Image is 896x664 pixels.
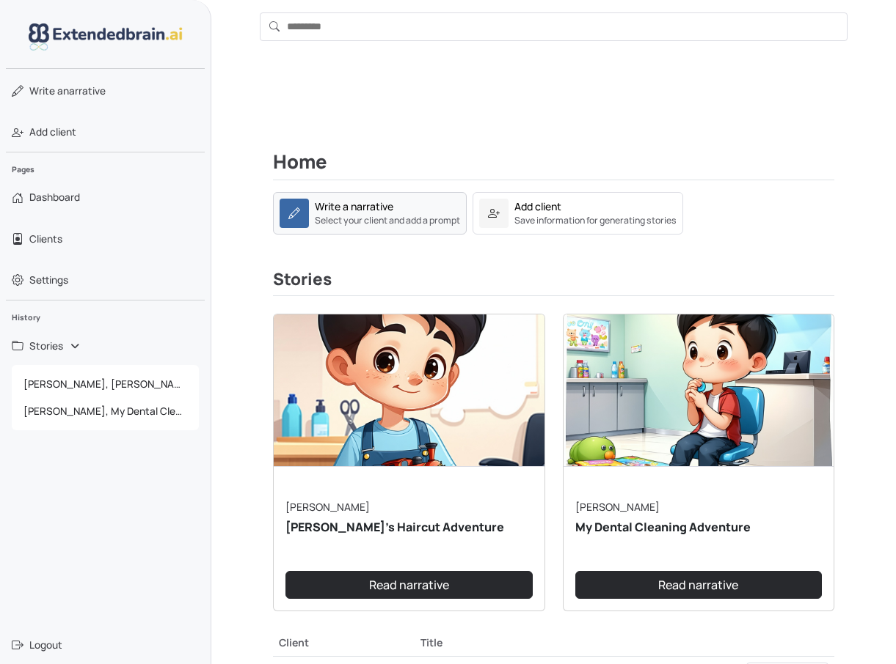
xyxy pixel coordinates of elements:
a: Read narrative [285,571,533,599]
a: [PERSON_NAME] [285,500,370,514]
span: Clients [29,232,62,246]
h3: Stories [273,270,834,296]
img: narrative [564,314,834,466]
a: [PERSON_NAME] [575,500,660,514]
span: narrative [29,84,106,98]
a: Write a narrativeSelect your client and add a prompt [273,192,467,235]
span: Settings [29,273,68,287]
span: [PERSON_NAME], My Dental Cleaning Adventure [18,398,193,424]
div: Add client [514,199,561,214]
span: [PERSON_NAME], [PERSON_NAME]'s Haircut Adventure [18,371,193,397]
a: [PERSON_NAME], My Dental Cleaning Adventure [12,398,199,424]
h2: Home [273,151,834,180]
span: Dashboard [29,190,80,204]
a: [PERSON_NAME], [PERSON_NAME]'s Haircut Adventure [12,371,199,397]
small: Select your client and add a prompt [315,214,460,227]
h5: My Dental Cleaning Adventure [575,520,823,534]
a: Write a narrativeSelect your client and add a prompt [273,204,467,218]
a: Add clientSave information for generating stories [473,204,683,218]
span: Logout [29,638,62,652]
img: logo [29,23,183,51]
span: Write a [29,84,63,97]
a: Read narrative [575,571,823,599]
div: Write a narrative [315,199,393,214]
th: Title [415,629,696,657]
a: Add clientSave information for generating stories [473,192,683,235]
img: narrative [274,314,544,466]
th: Client [273,629,415,657]
small: Save information for generating stories [514,214,677,227]
span: Add client [29,125,76,139]
span: Stories [29,339,63,353]
h5: [PERSON_NAME]'s Haircut Adventure [285,520,533,534]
